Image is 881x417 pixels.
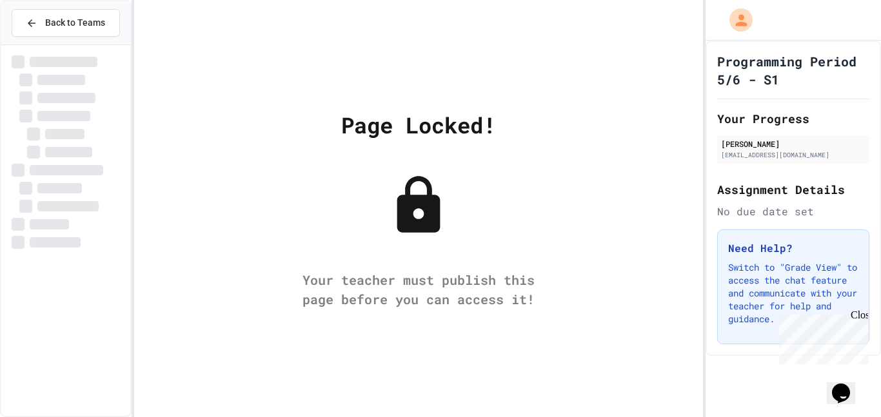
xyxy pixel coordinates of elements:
[12,9,120,37] button: Back to Teams
[721,150,866,160] div: [EMAIL_ADDRESS][DOMAIN_NAME]
[290,270,548,309] div: Your teacher must publish this page before you can access it!
[827,365,868,404] iframe: chat widget
[717,110,869,128] h2: Your Progress
[774,309,868,364] iframe: chat widget
[721,138,866,150] div: [PERSON_NAME]
[341,108,496,141] div: Page Locked!
[717,204,869,219] div: No due date set
[728,240,858,256] h3: Need Help?
[717,180,869,199] h2: Assignment Details
[717,52,869,88] h1: Programming Period 5/6 - S1
[728,261,858,325] p: Switch to "Grade View" to access the chat feature and communicate with your teacher for help and ...
[5,5,89,82] div: Chat with us now!Close
[716,5,756,35] div: My Account
[45,16,105,30] span: Back to Teams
